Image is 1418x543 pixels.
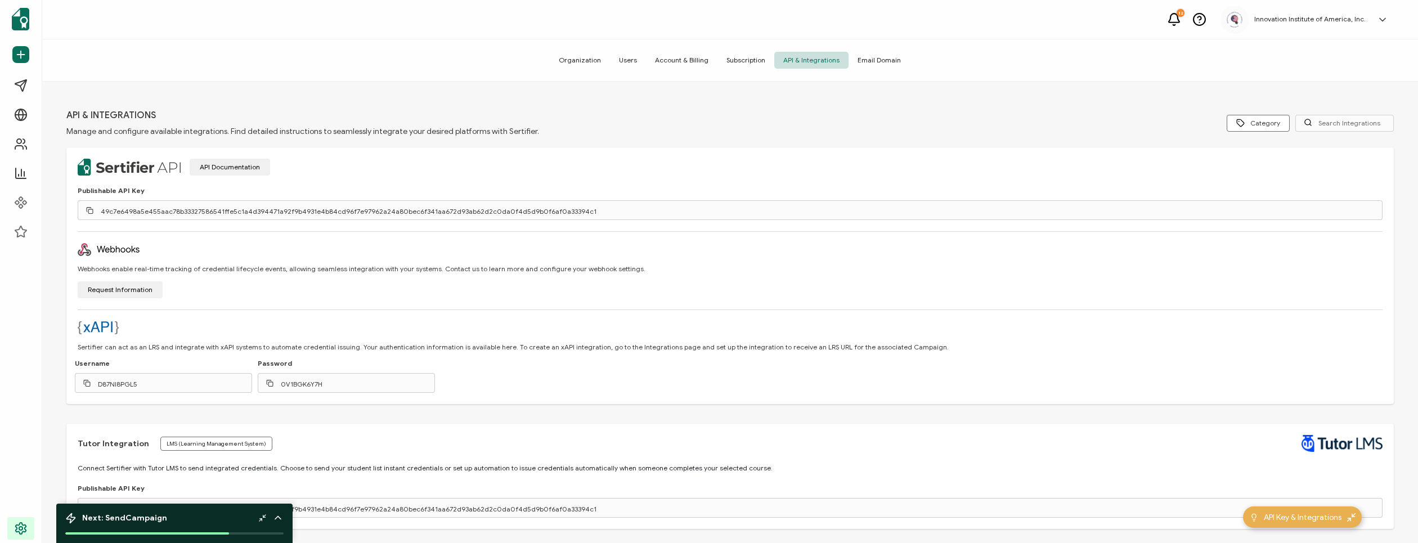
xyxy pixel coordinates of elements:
img: sertifier-logomark-colored.svg [12,8,29,30]
div: 0V1BGK6Y7H [258,373,435,393]
p: Tutor Integration [78,438,149,449]
span: Username [75,360,252,367]
button: Request Information [78,281,163,298]
button: API Documentation [190,159,270,176]
p: Sertifier can act as an LRS and integrate with xAPI systems to automate credential issuing. Your ... [78,343,949,351]
div: 49c7e6498a5e455aac78b33327586541ffe5c1a4d394471a92f9b4931e4b84cd96f7e97962a24a80bec6f341aa672d93a... [78,498,1383,518]
div: 49c7e6498a5e455aac78b33327586541ffe5c1a4d394471a92f9b4931e4b84cd96f7e97962a24a80bec6f341aa672d93a... [78,200,1383,220]
h5: Innovation Institute of America, Inc. [1254,15,1366,23]
iframe: Chat Widget [1362,489,1418,543]
span: API Key & Integrations [1264,511,1341,523]
p: Manage and configure available integrations. Find detailed instructions to seamlessly integrate y... [66,127,539,136]
button: Category [1227,115,1290,132]
p: Connect Sertifier with Tutor LMS to send integrated credentials. Choose to send your student list... [78,463,1383,473]
p: Webhooks enable real-time tracking of credential lifecycle events, allowing seamless integration ... [78,264,645,273]
img: Webhooks [78,321,119,334]
div: 12 [1177,9,1184,17]
img: Webhooks [78,243,140,256]
span: Password [258,360,435,367]
span: Email Domain [849,52,910,69]
div: D87NI8PGL5 [75,373,252,393]
img: 6bf2852c-e308-426a-b5fd-3d20c6c52392.png [1226,11,1243,28]
span: Publishable API Key [78,484,145,492]
span: API & Integrations [774,52,849,69]
span: Users [610,52,646,69]
span: Next: Send [82,513,167,523]
b: Campaign [125,513,167,523]
span: Publishable API Key [78,187,145,195]
h1: Api & Integrations [66,110,156,121]
span: Organization [550,52,610,69]
div: LMS (Learning Management System) [160,437,272,451]
input: Search Integrations [1295,115,1394,132]
img: minimize-icon.svg [1347,513,1356,522]
span: Subscription [717,52,774,69]
span: Account & Billing [646,52,717,69]
img: Sertifier API [78,159,181,176]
